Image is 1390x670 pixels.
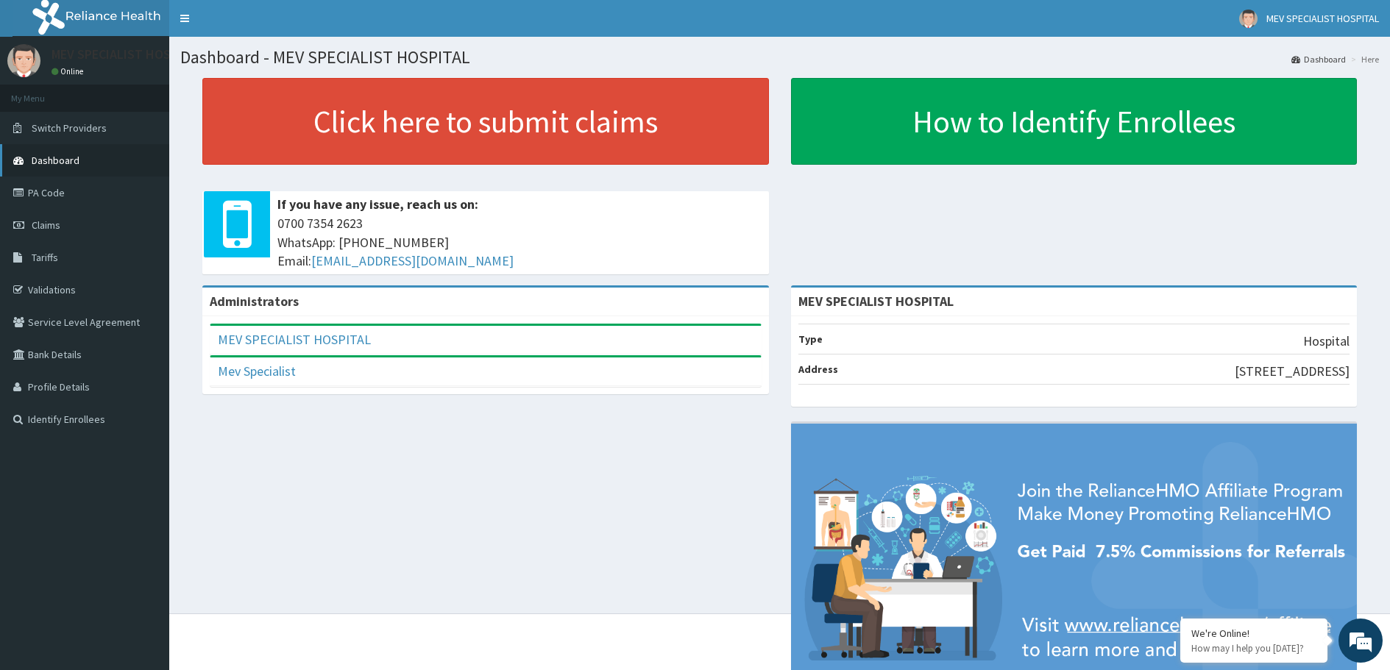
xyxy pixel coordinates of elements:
h1: Dashboard - MEV SPECIALIST HOSPITAL [180,48,1379,67]
a: Click here to submit claims [202,78,769,165]
p: [STREET_ADDRESS] [1235,362,1350,381]
span: Claims [32,218,60,232]
a: Dashboard [1291,53,1346,65]
span: Tariffs [32,251,58,264]
span: Dashboard [32,154,79,167]
b: Administrators [210,293,299,310]
a: Mev Specialist [218,363,296,379]
strong: MEV SPECIALIST HOSPITAL [798,293,954,310]
span: 0700 7354 2623 WhatsApp: [PHONE_NUMBER] Email: [277,214,762,271]
b: Address [798,363,838,376]
span: MEV SPECIALIST HOSPITAL [1266,12,1379,25]
img: User Image [1239,10,1258,28]
b: If you have any issue, reach us on: [277,196,478,213]
b: Type [798,332,823,346]
li: Here [1347,53,1379,65]
div: We're Online! [1191,627,1316,640]
img: User Image [7,44,40,77]
a: MEV SPECIALIST HOSPITAL [218,331,371,348]
a: Online [52,66,87,76]
p: How may I help you today? [1191,642,1316,655]
a: How to Identify Enrollees [791,78,1358,165]
p: MEV SPECIALIST HOSPITAL [52,48,203,61]
p: Hospital [1303,332,1350,351]
span: Switch Providers [32,121,107,135]
a: [EMAIL_ADDRESS][DOMAIN_NAME] [311,252,514,269]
